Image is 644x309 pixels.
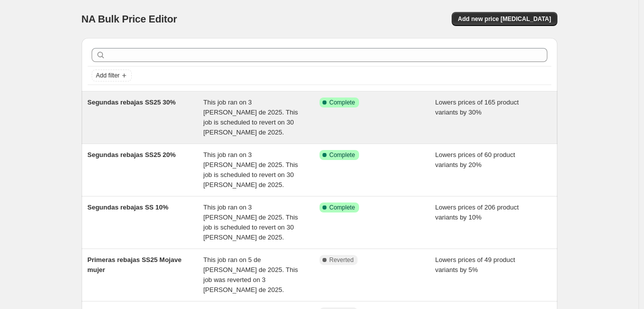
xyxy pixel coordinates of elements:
span: Lowers prices of 165 product variants by 30% [435,98,519,116]
span: Segundas rebajas SS 10% [88,203,169,211]
span: This job ran on 3 [PERSON_NAME] de 2025. This job is scheduled to revert on 30 [PERSON_NAME] de 2... [203,151,298,188]
span: Reverted [330,256,354,264]
span: Segundas rebajas SS25 30% [88,98,176,106]
span: Complete [330,203,355,211]
button: Add filter [92,69,132,81]
span: Complete [330,98,355,106]
span: NA Bulk Price Editor [82,13,177,24]
span: Complete [330,151,355,159]
button: Add new price [MEDICAL_DATA] [452,12,557,26]
span: Add new price [MEDICAL_DATA] [458,15,551,23]
span: This job ran on 3 [PERSON_NAME] de 2025. This job is scheduled to revert on 30 [PERSON_NAME] de 2... [203,98,298,136]
span: Segundas rebajas SS25 20% [88,151,176,158]
span: This job ran on 3 [PERSON_NAME] de 2025. This job is scheduled to revert on 30 [PERSON_NAME] de 2... [203,203,298,241]
span: Primeras rebajas SS25 Mojave mujer [88,256,182,273]
span: Add filter [96,71,120,79]
span: Lowers prices of 60 product variants by 20% [435,151,515,168]
span: Lowers prices of 206 product variants by 10% [435,203,519,221]
span: Lowers prices of 49 product variants by 5% [435,256,515,273]
span: This job ran on 5 de [PERSON_NAME] de 2025. This job was reverted on 3 [PERSON_NAME] de 2025. [203,256,298,293]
